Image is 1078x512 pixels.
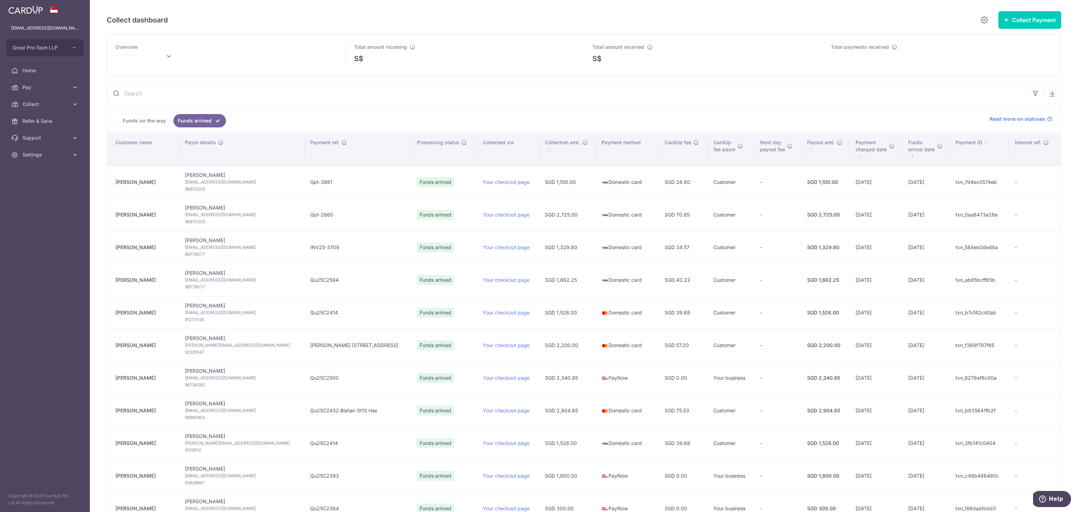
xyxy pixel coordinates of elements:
td: [DATE] [850,166,902,198]
div: SGD 1,526.00 [807,440,845,447]
span: Funds arrived [417,308,454,318]
td: SGD 57.20 [659,329,708,361]
td: txn_8278ef8c00a [950,361,1009,394]
th: Paymentcharged date : activate to sort column ascending [850,133,902,166]
span: Collection amt. [545,139,580,146]
td: SGD 70.85 [659,198,708,231]
td: SGD 28.60 [659,166,708,198]
td: SGD 39.68 [659,296,708,329]
a: Your checkout page [483,212,530,218]
th: Next daypayout fee [754,133,801,166]
input: Search [107,82,1027,105]
td: INV25-3709 [305,231,411,264]
td: [PERSON_NAME] [179,198,305,231]
span: Payment charged date [856,139,887,153]
td: txn_f369f797f45 [950,329,1009,361]
span: Support [22,134,69,141]
span: 92329147 [185,349,299,356]
a: Your checkout page [483,375,530,381]
a: Funds on the way [118,114,171,127]
span: Home [22,67,69,74]
td: SGD 43.22 [659,264,708,296]
img: visa-sm-192604c4577d2d35970c8ed26b86981c2741ebd56154ab54ad91a526f0f24972.png [601,212,608,219]
td: SGD 0.00 [659,459,708,492]
td: [DATE] [903,198,950,231]
td: [DATE] [850,459,902,492]
span: 93838667 [185,479,299,486]
span: Funds arrived [417,177,454,187]
td: - [754,361,801,394]
th: Collection amt. : activate to sort column ascending [539,133,596,166]
td: - [1009,166,1061,198]
span: [EMAIL_ADDRESS][DOMAIN_NAME] [185,472,299,479]
span: [PERSON_NAME][EMAIL_ADDRESS][DOMAIN_NAME] [185,440,299,447]
td: PayNow [596,459,659,492]
td: txn_b7cf42c40ab [950,296,1009,329]
td: SGD 0.00 [659,361,708,394]
a: Your checkout page [483,440,530,446]
td: [PERSON_NAME] [STREET_ADDRESS] [305,329,411,361]
span: 96870205 [185,186,299,193]
td: [DATE] [850,361,902,394]
span: Payment ref. [310,139,339,146]
span: [EMAIL_ADDRESS][DOMAIN_NAME] [185,505,299,512]
th: CardUp fee [659,133,708,166]
td: SGD 1,329.80 [539,231,596,264]
td: txn_b835641fb2f [950,394,1009,427]
span: 96870205 [185,218,299,225]
span: Funds arrived [417,373,454,383]
td: Gpt-3881 [305,166,411,198]
a: Your checkout page [483,179,530,185]
span: 96779077 [185,284,299,291]
th: Payout amt. : activate to sort column ascending [801,133,850,166]
div: SGD 2,725.00 [807,211,845,218]
span: 91277035 [185,316,299,323]
td: PayNow [596,361,659,394]
span: Funds arrived [417,406,454,415]
th: Internal ref. [1009,133,1061,166]
button: Collect Payment [998,11,1061,29]
img: paynow-md-4fe65508ce96feda548756c5ee0e473c78d4820b8ea51387c6e4ad89e58a5e61.png [601,375,608,382]
div: SGD 2,340.85 [807,374,845,381]
td: - [754,394,801,427]
span: [EMAIL_ADDRESS][DOMAIN_NAME] [185,179,299,186]
div: SGD 1,662.25 [807,277,845,284]
td: [PERSON_NAME] [179,264,305,296]
div: [PERSON_NAME] [115,342,174,349]
td: txn_584eb0de48a [950,231,1009,264]
a: Your checkout page [483,473,530,479]
td: [DATE] [850,264,902,296]
span: CardUp fee payor [713,139,736,153]
span: Settings [22,151,69,158]
td: Qu25C2432 Bishan St13 Hse [305,394,411,427]
th: CardUpfee payor [708,133,754,166]
span: Total amount received [592,44,644,50]
td: Domestic card [596,166,659,198]
span: Funds arrived [417,275,454,285]
td: [DATE] [903,329,950,361]
a: Your checkout page [483,310,530,315]
span: [EMAIL_ADDRESS][DOMAIN_NAME] [185,407,299,414]
div: [PERSON_NAME] [115,505,174,512]
td: - [754,264,801,296]
td: [DATE] [903,231,950,264]
td: Domestic card [596,427,659,459]
td: txn_c49b486480c [950,459,1009,492]
td: Domestic card [596,264,659,296]
span: [EMAIL_ADDRESS][DOMAIN_NAME] [185,211,299,218]
span: Funds arrived [417,471,454,481]
span: 96779077 [185,251,299,258]
td: - [754,427,801,459]
span: Total payments received [831,44,889,50]
td: [PERSON_NAME] [179,329,305,361]
td: Qu25C2393 [305,459,411,492]
div: [PERSON_NAME] [115,374,174,381]
span: [EMAIL_ADDRESS][DOMAIN_NAME] [185,277,299,284]
img: visa-sm-192604c4577d2d35970c8ed26b86981c2741ebd56154ab54ad91a526f0f24972.png [601,179,608,186]
div: SGD 1,526.00 [807,309,845,316]
td: - [754,198,801,231]
div: [PERSON_NAME] [115,309,174,316]
a: Your checkout page [483,407,530,413]
td: [DATE] [850,198,902,231]
td: SGD 1,100.00 [539,166,596,198]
